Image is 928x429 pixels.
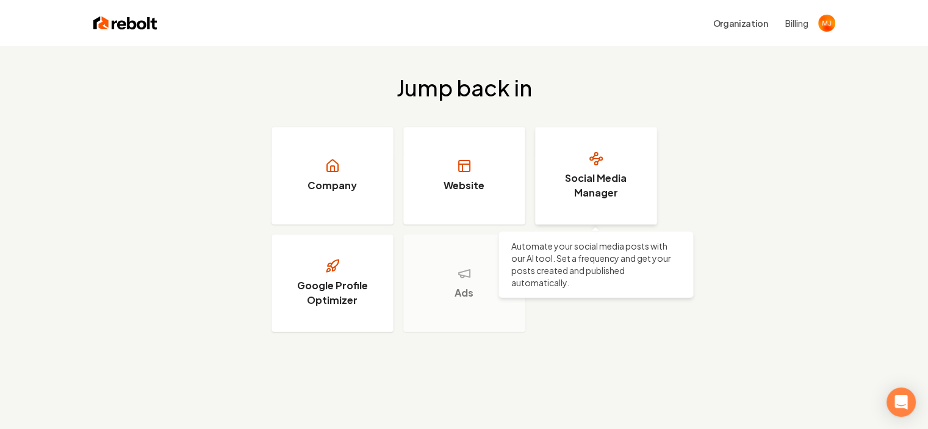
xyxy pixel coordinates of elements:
div: Open Intercom Messenger [887,388,916,417]
p: Automate your social media posts with our AI tool. Set a frequency and get your posts created and... [511,240,681,289]
h3: Social Media Manager [550,171,642,200]
h3: Google Profile Optimizer [287,278,378,308]
h2: Jump back in [397,76,532,100]
button: Open user button [818,15,835,32]
img: Rebolt Logo [93,15,157,32]
h3: Company [308,178,357,193]
h3: Website [444,178,484,193]
button: Organization [706,12,775,34]
a: Company [272,127,394,225]
a: Google Profile Optimizer [272,234,394,332]
img: Mike James [818,15,835,32]
button: Billing [785,17,808,29]
a: Website [403,127,525,225]
a: Social Media Manager [535,127,657,225]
